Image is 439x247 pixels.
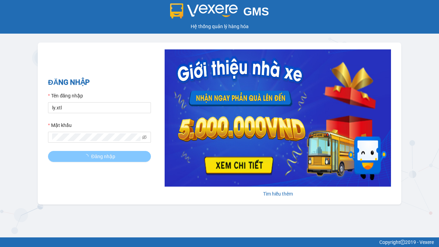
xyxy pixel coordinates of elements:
img: logo 2 [170,3,238,19]
span: Đăng nhập [91,153,115,160]
h2: ĐĂNG NHẬP [48,77,151,88]
a: GMS [170,10,269,16]
label: Mật khẩu [48,121,72,129]
div: Tìm hiểu thêm [165,190,391,198]
label: Tên đăng nhập [48,92,83,99]
div: Copyright 2019 - Vexere [5,238,434,246]
span: GMS [243,5,269,18]
button: Đăng nhập [48,151,151,162]
input: Tên đăng nhập [48,102,151,113]
input: Mật khẩu [52,133,141,141]
span: copyright [400,240,405,245]
div: Hệ thống quản lý hàng hóa [2,23,437,30]
img: banner-0 [165,49,391,187]
span: eye-invisible [142,135,147,140]
span: loading [84,154,91,159]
